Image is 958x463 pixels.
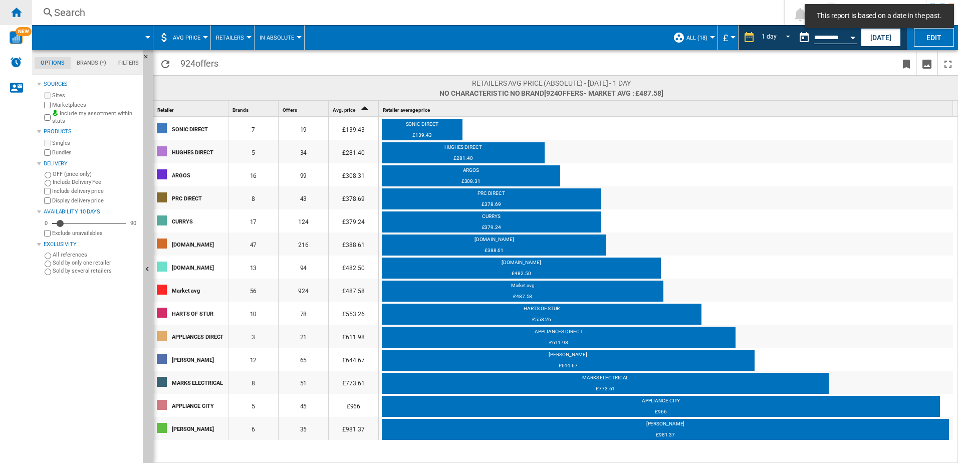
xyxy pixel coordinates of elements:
[329,394,378,417] div: £966
[279,140,328,163] div: 34
[383,107,430,113] span: Retailer average price
[228,394,278,417] div: 5
[172,418,227,439] div: [PERSON_NAME]
[382,282,663,292] div: Market avg
[44,140,51,146] input: Singles
[584,89,661,97] span: - Market avg : £487.58
[228,348,278,371] div: 12
[228,233,278,256] div: 47
[329,117,378,140] div: £139.43
[331,101,378,116] div: Avg. price Sort Ascending
[35,57,71,69] md-tab-item: Options
[382,374,829,384] div: MARKS ELECTRICAL
[279,417,328,440] div: 35
[331,101,378,116] div: Sort Ascending
[172,164,227,185] div: ARGOS
[44,80,139,88] div: Sources
[329,417,378,440] div: £981.37
[71,57,112,69] md-tab-item: Brands (*)
[228,117,278,140] div: 7
[52,139,139,147] label: Singles
[228,325,278,348] div: 3
[382,408,940,418] div: £966
[173,25,205,50] button: AVG Price
[718,25,739,50] md-menu: Currency
[333,107,355,113] span: Avg. price
[382,121,462,131] div: SONIC DIRECT
[329,279,378,302] div: £487.58
[52,197,139,204] label: Display delivery price
[279,186,328,209] div: 43
[44,128,139,136] div: Products
[329,233,378,256] div: £388.61
[228,279,278,302] div: 56
[382,224,601,234] div: £379.24
[329,256,378,279] div: £482.50
[794,25,859,50] div: This report is based on a date in the past.
[329,209,378,233] div: £379.24
[329,163,378,186] div: £308.31
[173,35,200,41] span: AVG Price
[216,25,249,50] button: Retailers
[382,305,701,315] div: HARTS OF STUR
[128,219,139,227] div: 90
[762,33,777,40] div: 1 day
[52,149,139,156] label: Bundles
[260,25,299,50] button: In Absolute
[52,187,139,195] label: Include delivery price
[172,280,227,301] div: Market avg
[281,101,328,116] div: Offers Sort None
[544,89,663,97] span: [924 ]
[281,101,328,116] div: Sort None
[382,167,560,177] div: ARGOS
[228,371,278,394] div: 8
[232,107,248,113] span: Brands
[382,316,701,326] div: £553.26
[279,348,328,371] div: 65
[172,395,227,416] div: APPLIANCE CITY
[228,163,278,186] div: 16
[381,101,953,116] div: Retailer average price Sort None
[172,326,227,347] div: APPLIANCES DIRECT
[382,178,560,188] div: £308.31
[382,339,736,349] div: £611.98
[52,218,126,228] md-slider: Availability
[44,241,139,249] div: Exclusivity
[382,420,949,430] div: [PERSON_NAME]
[844,27,862,45] button: Open calendar
[45,261,51,267] input: Sold by only one retailer
[329,140,378,163] div: £281.40
[814,11,945,21] span: This report is based on a date in the past.
[172,372,227,393] div: MARKS ELECTRICAL
[228,256,278,279] div: 13
[230,101,278,116] div: Sort None
[228,417,278,440] div: 6
[917,52,937,75] button: Download as image
[382,236,606,246] div: [DOMAIN_NAME]
[228,209,278,233] div: 17
[44,188,51,194] input: Include delivery price
[44,208,139,216] div: Availability 10 Days
[558,89,583,97] span: offers
[53,178,139,186] label: Include Delivery Fee
[938,52,958,75] button: Maximize
[230,101,278,116] div: Brands Sort None
[45,172,51,178] input: OFF (price only)
[52,110,58,116] img: mysite-bg-18x18.png
[382,155,545,165] div: £281.40
[216,35,244,41] span: Retailers
[896,52,916,75] button: Bookmark this report
[914,28,954,47] button: Edit
[329,325,378,348] div: £611.98
[723,25,733,50] div: £
[44,92,51,99] input: Sites
[16,27,32,36] span: NEW
[329,186,378,209] div: £378.69
[10,56,22,68] img: alerts-logo.svg
[356,107,372,113] span: Sort Ascending
[279,163,328,186] div: 99
[382,351,755,361] div: [PERSON_NAME]
[44,230,51,237] input: Display delivery price
[329,302,378,325] div: £553.26
[794,28,814,48] button: md-calendar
